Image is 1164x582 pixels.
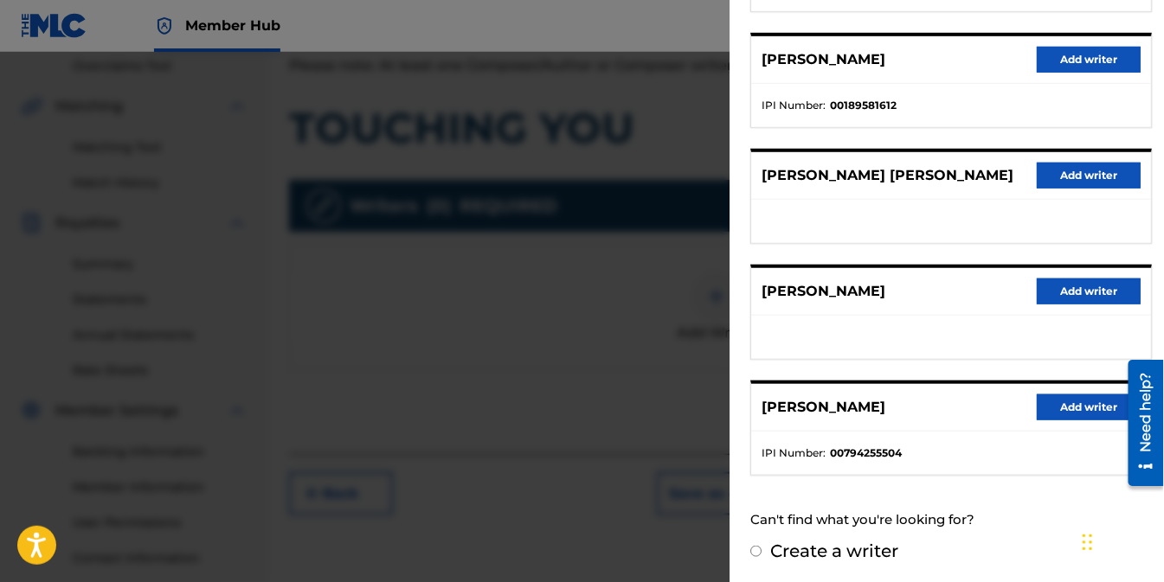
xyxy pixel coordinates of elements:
[1083,516,1093,568] div: Drag
[750,502,1152,539] div: Can't find what you're looking for?
[21,13,87,38] img: MLC Logo
[762,165,1013,186] p: [PERSON_NAME] [PERSON_NAME]
[762,397,885,418] p: [PERSON_NAME]
[762,445,826,461] span: IPI Number :
[185,16,280,35] span: Member Hub
[1037,163,1141,189] button: Add writer
[1116,354,1164,493] iframe: Resource Center
[1037,394,1141,420] button: Add writer
[830,445,902,461] strong: 00794255504
[1037,47,1141,73] button: Add writer
[762,49,885,70] p: [PERSON_NAME]
[762,281,885,302] p: [PERSON_NAME]
[1037,278,1141,304] button: Add writer
[154,16,175,36] img: Top Rightsholder
[770,540,898,561] label: Create a writer
[830,98,897,113] strong: 00189581612
[762,98,826,113] span: IPI Number :
[1077,499,1164,582] iframe: Chat Widget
